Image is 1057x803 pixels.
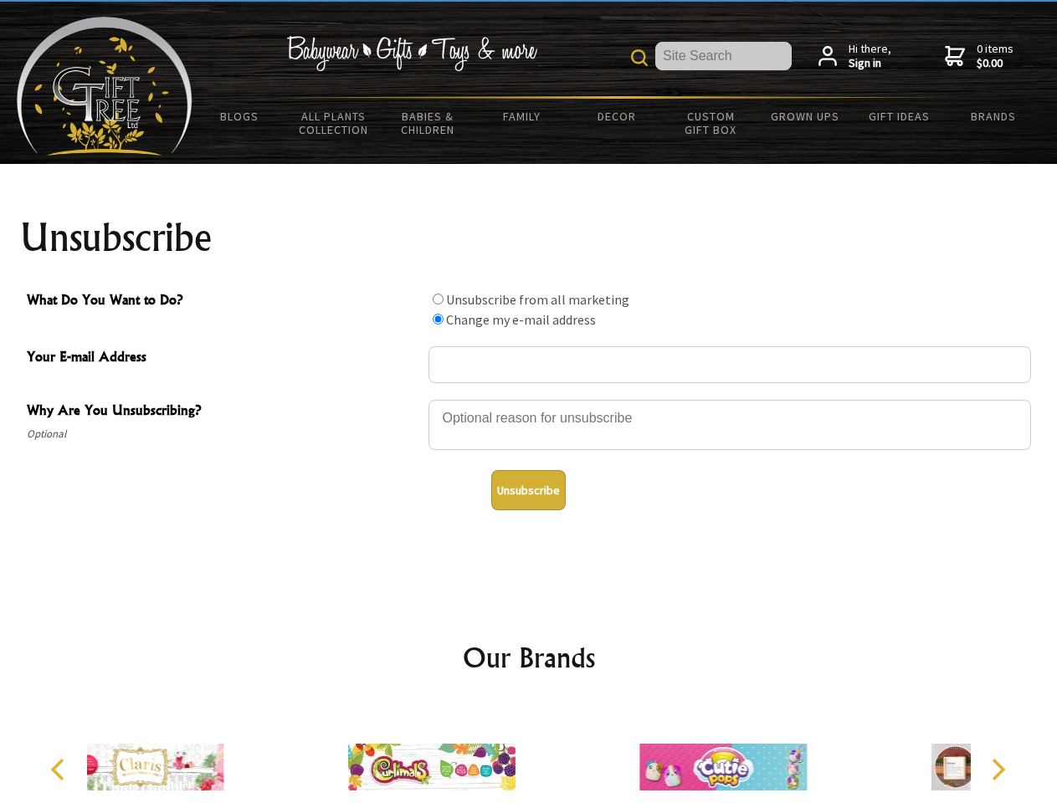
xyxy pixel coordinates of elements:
[849,56,891,71] strong: Sign in
[286,36,537,71] img: Babywear - Gifts - Toys & more
[27,424,420,444] span: Optional
[977,41,1013,71] span: 0 items
[27,346,420,371] span: Your E-mail Address
[852,99,947,134] a: Gift Ideas
[428,400,1031,450] textarea: Why Are You Unsubscribing?
[945,42,1013,71] a: 0 items$0.00
[947,99,1041,134] a: Brands
[433,314,444,325] input: What Do You Want to Do?
[849,42,891,71] span: Hi there,
[631,49,648,66] img: product search
[20,217,1038,258] h1: Unsubscribe
[655,42,792,70] input: Site Search
[27,400,420,424] span: Why Are You Unsubscribing?
[287,99,382,147] a: All Plants Collection
[475,99,570,134] a: Family
[569,99,664,134] a: Decor
[192,99,287,134] a: BLOGS
[428,346,1031,383] input: Your E-mail Address
[446,311,596,328] label: Change my e-mail address
[979,751,1016,788] button: Next
[433,294,444,304] input: What Do You Want to Do?
[33,637,1024,678] h2: Our Brands
[446,291,629,308] label: Unsubscribe from all marketing
[757,99,852,134] a: Grown Ups
[17,17,192,156] img: Babyware - Gifts - Toys and more...
[491,470,566,510] button: Unsubscribe
[818,42,891,71] a: Hi there,Sign in
[381,99,475,147] a: Babies & Children
[42,751,79,788] button: Previous
[664,99,758,147] a: Custom Gift Box
[977,56,1013,71] strong: $0.00
[27,289,420,314] span: What Do You Want to Do?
